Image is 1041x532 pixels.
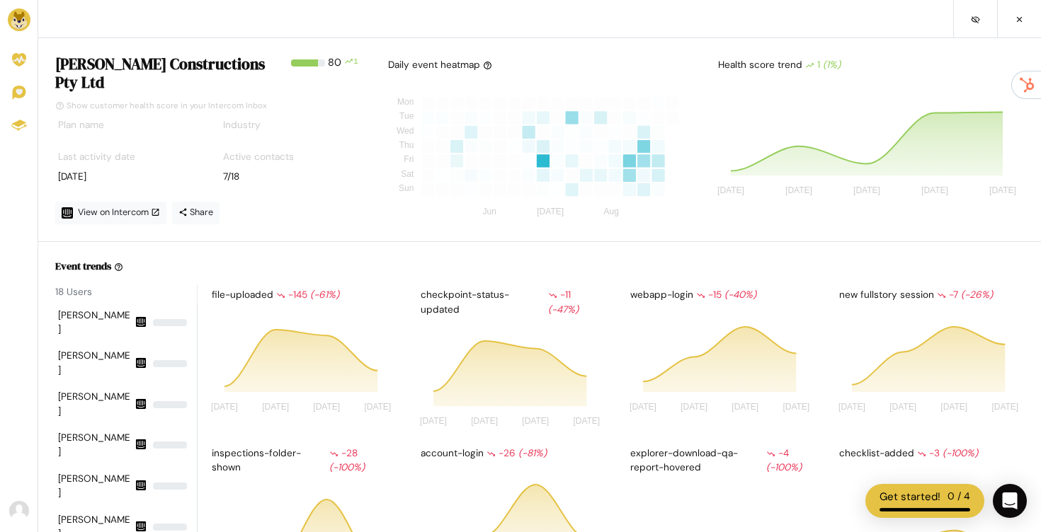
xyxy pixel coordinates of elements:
div: explorer-download-qa-report-hovered [627,444,815,478]
div: NaN% [153,482,187,490]
tspan: [DATE] [785,186,812,196]
a: View on Intercom [55,202,166,224]
div: 7/18 [223,170,361,184]
tspan: [DATE] [889,402,916,412]
tspan: [DATE] [364,402,391,412]
div: -3 [917,446,978,461]
div: NaN% [153,441,187,449]
tspan: Wed [397,126,414,136]
tspan: [DATE] [537,207,564,217]
div: -7 [937,288,993,302]
tspan: [DATE] [313,402,340,412]
i: (1%) [823,59,841,71]
tspan: Fri [404,155,414,165]
tspan: [DATE] [523,416,550,426]
tspan: Sat [401,169,414,179]
i: (-100%) [943,447,978,459]
div: checklist-added [836,444,1024,463]
div: checkpoint-status-updated [418,285,605,320]
div: [PERSON_NAME] [58,308,132,337]
a: Share [172,202,220,224]
tspan: [DATE] [262,402,289,412]
tspan: Thu [399,140,414,150]
tspan: [DATE] [783,402,809,412]
div: NaN% [153,319,187,326]
tspan: [DATE] [991,402,1018,412]
div: -11 [548,288,603,317]
div: 1 [805,58,841,72]
tspan: Jun [482,207,496,217]
h6: Event trends [55,259,111,273]
i: (-100%) [766,461,802,473]
tspan: Tue [399,112,414,122]
tspan: [DATE] [940,402,967,412]
div: 1 [353,55,358,98]
i: (-26%) [961,289,993,301]
div: Daily event heatmap [388,58,492,72]
div: Get started! [880,489,940,505]
div: account-login [418,444,605,463]
span: View on Intercom [78,207,160,218]
div: NaN% [153,360,187,367]
tspan: [DATE] [420,416,447,426]
div: 18 Users [55,285,197,299]
div: inspections-folder-shown [209,444,397,478]
div: Open Intercom Messenger [993,484,1027,518]
div: -4 [766,446,812,475]
div: -145 [276,288,339,302]
tspan: [DATE] [921,186,948,196]
tspan: [DATE] [989,186,1016,196]
tspan: [DATE] [471,416,498,426]
tspan: Aug [604,207,619,217]
div: [DATE] [58,170,196,184]
i: (-40%) [724,289,756,301]
h4: [PERSON_NAME] Constructions Pty Ltd [55,55,285,92]
div: Health score trend [715,55,1024,75]
div: [PERSON_NAME] [58,431,132,460]
tspan: [DATE] [630,402,656,412]
div: -26 [487,446,547,461]
tspan: [DATE] [717,186,744,196]
div: webapp-login [627,285,815,305]
div: NaN% [153,401,187,408]
tspan: [DATE] [732,402,758,412]
i: (-47%) [548,303,579,316]
div: new fullstory session [836,285,1024,305]
label: Plan name [58,118,104,132]
div: -15 [696,288,756,302]
img: Avatar [9,501,29,521]
div: [PERSON_NAME] [58,349,132,378]
tspan: [DATE] [211,402,238,412]
label: Active contacts [223,150,294,164]
div: -28 [329,446,394,475]
tspan: Mon [397,97,414,107]
tspan: [DATE] [853,186,880,196]
div: 0 / 4 [948,489,970,505]
div: NaN% [153,524,187,531]
tspan: Sun [399,183,414,193]
i: (-81%) [518,447,547,459]
tspan: [DATE] [681,402,707,412]
tspan: [DATE] [574,416,601,426]
tspan: [DATE] [838,402,865,412]
img: Brand [8,8,30,31]
div: 80 [328,55,341,98]
div: file-uploaded [209,285,397,305]
a: Show customer health score in your Intercom Inbox [55,100,267,111]
i: (-61%) [310,289,339,301]
div: [PERSON_NAME] [58,390,132,419]
i: (-100%) [329,461,365,473]
div: [PERSON_NAME] [58,472,132,501]
label: Industry [223,118,261,132]
label: Last activity date [58,150,135,164]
